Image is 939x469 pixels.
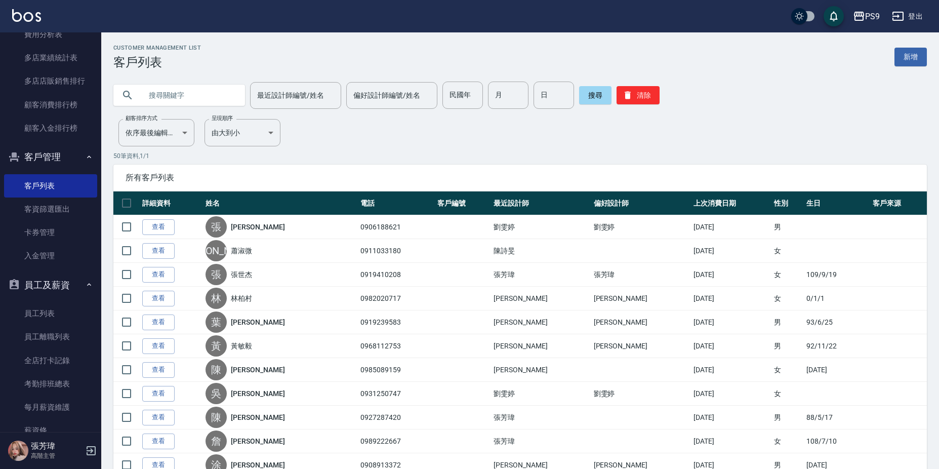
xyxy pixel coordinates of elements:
[4,69,97,93] a: 多店店販銷售排行
[142,362,175,378] a: 查看
[113,55,201,69] h3: 客戶列表
[4,372,97,396] a: 考勤排班總表
[579,86,611,104] button: 搜尋
[691,429,771,453] td: [DATE]
[4,23,97,46] a: 費用分析表
[491,287,591,310] td: [PERSON_NAME]
[203,191,358,215] th: 姓名
[206,335,227,357] div: 黃
[142,338,175,354] a: 查看
[691,310,771,334] td: [DATE]
[142,434,175,449] a: 查看
[691,191,771,215] th: 上次消費日期
[491,382,591,406] td: 劉雯婷
[358,310,435,334] td: 0919239583
[771,382,804,406] td: 女
[206,216,227,238] div: 張
[231,222,284,232] a: [PERSON_NAME]
[206,240,227,261] div: [PERSON_NAME]
[435,191,492,215] th: 客戶編號
[31,451,83,460] p: 高階主管
[4,396,97,419] a: 每月薪資維護
[771,334,804,358] td: 男
[140,191,203,215] th: 詳細資料
[771,239,804,263] td: 女
[691,215,771,239] td: [DATE]
[212,114,233,122] label: 呈現順序
[491,215,591,239] td: 劉雯婷
[4,46,97,69] a: 多店業績統計表
[358,358,435,382] td: 0985089159
[804,429,870,453] td: 108/7/10
[491,429,591,453] td: 張芳瑋
[358,382,435,406] td: 0931250747
[591,215,691,239] td: 劉雯婷
[126,114,157,122] label: 顧客排序方式
[206,431,227,452] div: 詹
[491,310,591,334] td: [PERSON_NAME]
[591,310,691,334] td: [PERSON_NAME]
[591,263,691,287] td: 張芳瑋
[491,406,591,429] td: 張芳瑋
[142,82,237,109] input: 搜尋關鍵字
[205,119,280,146] div: 由大到小
[4,272,97,298] button: 員工及薪資
[142,410,175,425] a: 查看
[4,221,97,244] a: 卡券管理
[231,365,284,375] a: [PERSON_NAME]
[4,174,97,198] a: 客戶列表
[358,429,435,453] td: 0989222667
[231,269,252,280] a: 張世杰
[849,6,884,27] button: PS9
[771,429,804,453] td: 女
[491,263,591,287] td: 張芳瑋
[4,244,97,267] a: 入金管理
[804,263,870,287] td: 109/9/19
[142,386,175,402] a: 查看
[4,93,97,116] a: 顧客消費排行榜
[4,325,97,348] a: 員工離職列表
[691,358,771,382] td: [DATE]
[804,287,870,310] td: 0/1/1
[358,239,435,263] td: 0911033180
[771,287,804,310] td: 女
[231,317,284,327] a: [PERSON_NAME]
[358,191,435,215] th: 電話
[771,310,804,334] td: 男
[4,198,97,221] a: 客資篩選匯出
[491,191,591,215] th: 最近設計師
[4,144,97,170] button: 客戶管理
[771,406,804,429] td: 男
[4,419,97,442] a: 薪資條
[231,293,252,303] a: 林柏村
[691,239,771,263] td: [DATE]
[591,334,691,358] td: [PERSON_NAME]
[358,263,435,287] td: 0919410208
[771,263,804,287] td: 女
[231,341,252,351] a: 黃敏毅
[804,358,870,382] td: [DATE]
[231,436,284,446] a: [PERSON_NAME]
[142,219,175,235] a: 查看
[617,86,660,104] button: 清除
[206,311,227,333] div: 葉
[118,119,194,146] div: 依序最後編輯時間
[4,116,97,140] a: 顧客入金排行榜
[691,382,771,406] td: [DATE]
[804,310,870,334] td: 93/6/25
[691,287,771,310] td: [DATE]
[206,288,227,309] div: 林
[491,239,591,263] td: 陳詩旻
[113,151,927,161] p: 50 筆資料, 1 / 1
[804,191,870,215] th: 生日
[142,315,175,330] a: 查看
[206,407,227,428] div: 陳
[870,191,927,215] th: 客戶來源
[206,359,227,380] div: 陳
[358,334,435,358] td: 0968112753
[491,358,591,382] td: [PERSON_NAME]
[4,302,97,325] a: 員工列表
[31,441,83,451] h5: 張芳瑋
[804,406,870,429] td: 88/5/17
[206,264,227,285] div: 張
